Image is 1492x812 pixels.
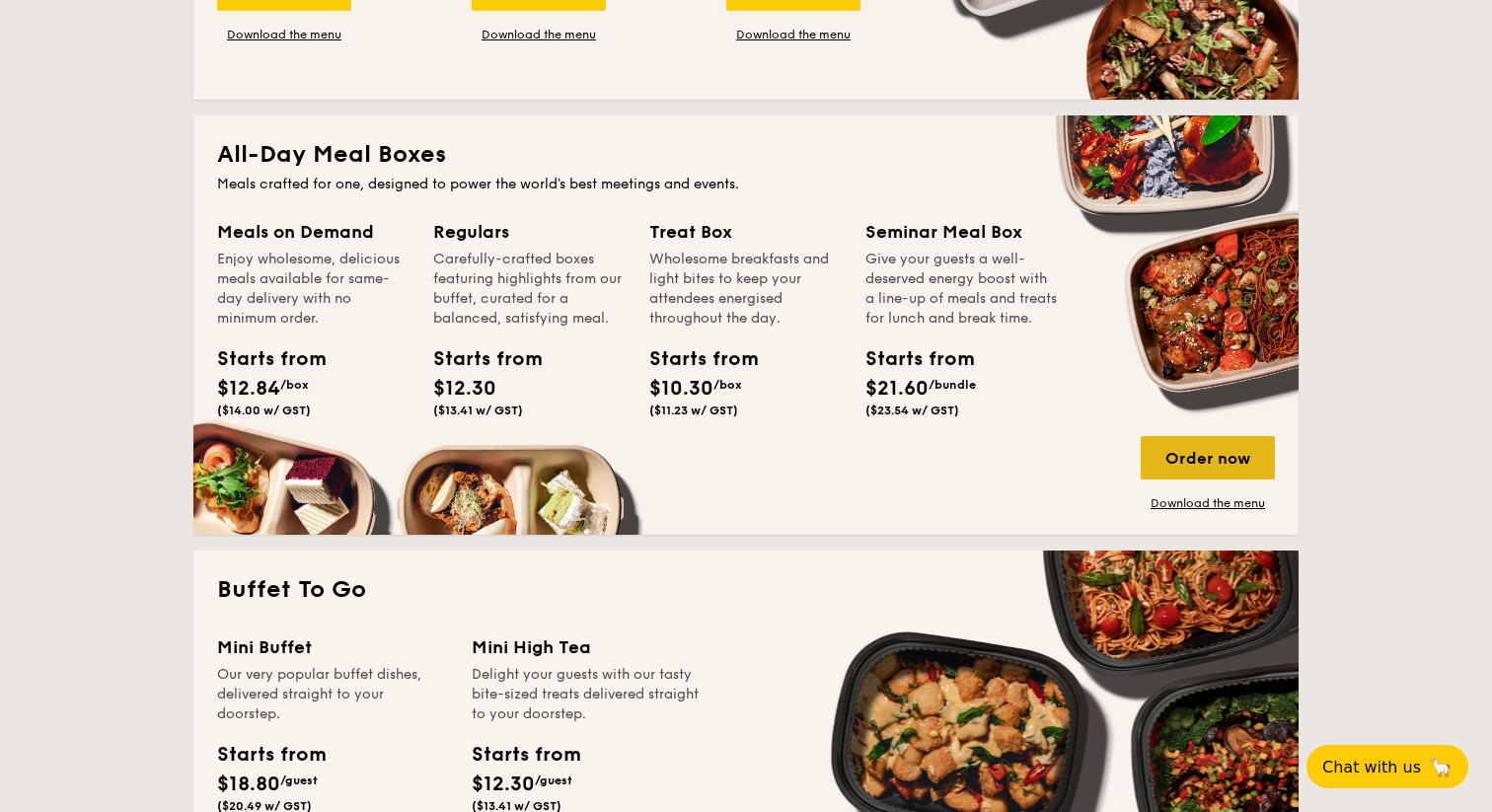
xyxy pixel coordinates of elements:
[217,175,1275,194] div: Meals crafted for one, designed to power the world's best meetings and events.
[217,344,306,374] div: Starts from
[217,218,410,246] div: Meals on Demand
[433,377,496,401] span: $12.30
[472,665,703,724] div: Delight your guests with our tasty bite-sized treats delivered straight to your doorstep.
[217,773,280,796] span: $18.80
[217,665,448,724] div: Our very popular buffet dishes, delivered straight to your doorstep.
[217,139,1275,171] h2: All-Day Meal Boxes
[1306,745,1468,788] button: Chat with us🦙
[280,774,318,787] span: /guest
[649,377,713,401] span: $10.30
[217,377,280,401] span: $12.84
[865,250,1058,329] div: Give your guests a well-deserved energy boost with a line-up of meals and treats for lunch and br...
[217,633,448,661] div: Mini Buffet
[1141,436,1275,480] div: Order now
[433,344,522,374] div: Starts from
[433,250,626,329] div: Carefully-crafted boxes featuring highlights from our buffet, curated for a balanced, satisfying ...
[535,774,572,787] span: /guest
[1429,756,1453,778] span: 🦙
[1141,495,1275,511] a: Download the menu
[217,574,1275,606] h2: Buffet To Go
[865,377,929,401] span: $21.60
[865,218,1058,246] div: Seminar Meal Box
[649,344,738,374] div: Starts from
[865,344,954,374] div: Starts from
[472,27,606,42] a: Download the menu
[217,404,311,417] span: ($14.00 w/ GST)
[217,27,351,42] a: Download the menu
[929,378,976,392] span: /bundle
[649,218,842,246] div: Treat Box
[649,250,842,329] div: Wholesome breakfasts and light bites to keep your attendees energised throughout the day.
[713,378,742,392] span: /box
[472,740,579,770] div: Starts from
[472,633,703,661] div: Mini High Tea
[649,404,738,417] span: ($11.23 w/ GST)
[217,740,325,770] div: Starts from
[433,218,626,246] div: Regulars
[865,404,959,417] span: ($23.54 w/ GST)
[280,378,309,392] span: /box
[217,250,410,329] div: Enjoy wholesome, delicious meals available for same-day delivery with no minimum order.
[1322,758,1421,776] span: Chat with us
[472,773,535,796] span: $12.30
[433,404,523,417] span: ($13.41 w/ GST)
[726,27,860,42] a: Download the menu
